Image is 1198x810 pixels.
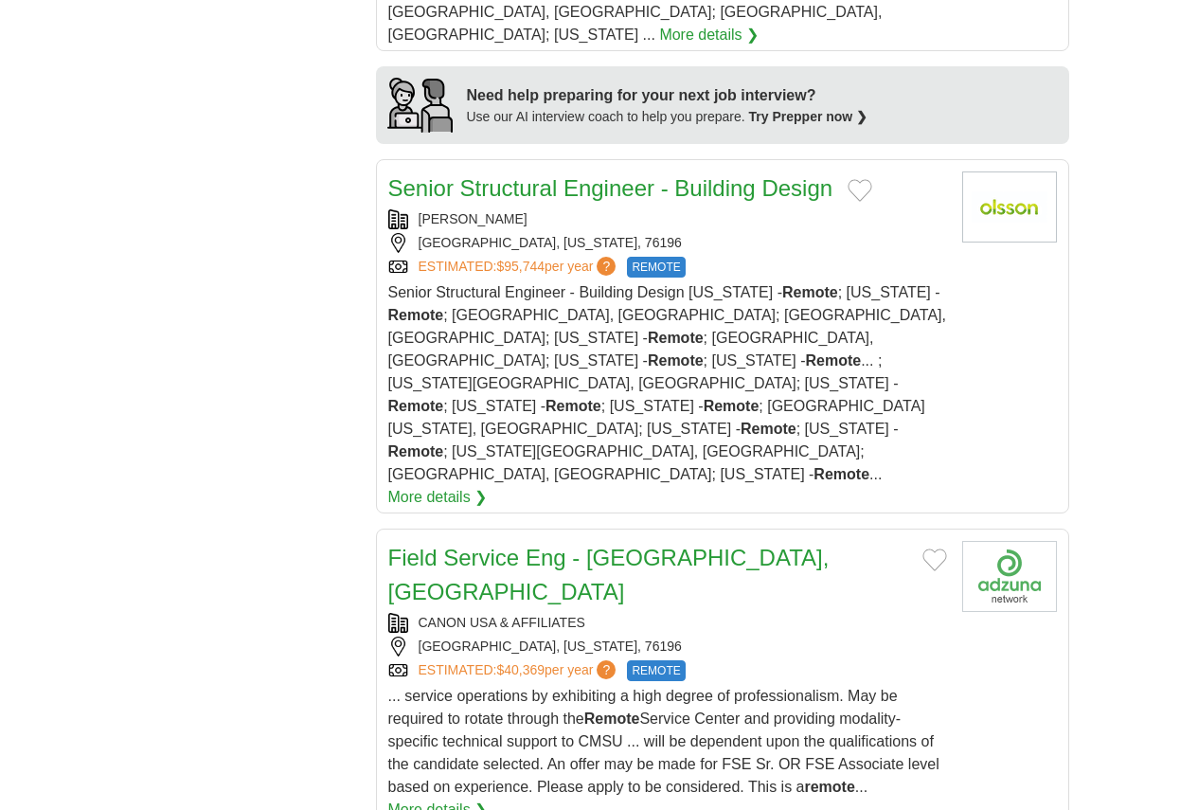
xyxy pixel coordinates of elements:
strong: Remote [584,711,640,727]
img: Company logo [962,541,1057,612]
button: Add to favorite jobs [922,549,947,571]
a: Field Service Eng - [GEOGRAPHIC_DATA], [GEOGRAPHIC_DATA] [388,545,830,604]
a: Try Prepper now ❯ [749,109,868,124]
strong: Remote [388,398,444,414]
a: Senior Structural Engineer - Building Design [388,175,833,201]
strong: Remote [704,398,760,414]
span: ? [597,660,616,679]
a: More details ❯ [659,24,759,46]
a: More details ❯ [388,486,488,509]
span: REMOTE [627,257,685,278]
div: Need help preparing for your next job interview? [467,84,868,107]
div: Use our AI interview coach to help you prepare. [467,107,868,127]
button: Add to favorite jobs [848,179,872,202]
div: CANON USA & AFFILIATES [388,613,947,633]
strong: Remote [648,330,704,346]
span: REMOTE [627,660,685,681]
span: $95,744 [496,259,545,274]
span: Senior Structural Engineer - Building Design [US_STATE] - ; [US_STATE] - ; [GEOGRAPHIC_DATA], [GE... [388,284,946,482]
div: [GEOGRAPHIC_DATA], [US_STATE], 76196 [388,637,947,657]
strong: Remote [545,398,601,414]
a: ESTIMATED:$95,744per year? [419,257,620,278]
img: Olsson Associates logo [962,171,1057,243]
strong: Remote [741,421,796,437]
a: ESTIMATED:$40,369per year? [419,660,620,681]
a: [PERSON_NAME] [419,211,527,226]
span: ... service operations by exhibiting a high degree of professionalism. May be required to rotate ... [388,688,939,795]
strong: Remote [805,352,861,369]
div: [GEOGRAPHIC_DATA], [US_STATE], 76196 [388,233,947,253]
strong: Remote [648,352,704,369]
strong: Remote [782,284,838,300]
strong: Remote [814,466,869,482]
span: $40,369 [496,662,545,677]
strong: Remote [388,307,444,323]
span: ? [597,257,616,276]
strong: Remote [388,443,444,459]
strong: remote [804,779,854,795]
